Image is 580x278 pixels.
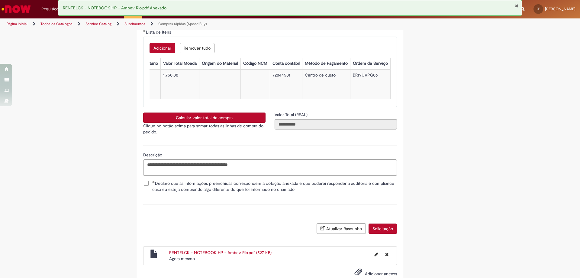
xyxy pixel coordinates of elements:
[365,271,397,276] span: Adicionar anexos
[515,3,519,8] button: Fechar Notificação
[143,123,266,135] p: Clique no botão acima para somar todas as linhas de compra do pedido.
[160,70,199,99] td: 1.750,00
[302,58,350,69] th: Método de Pagamento
[143,152,163,158] span: Descrição
[369,224,397,234] button: Solicitação
[371,250,382,259] button: Editar nome de arquivo RENTELCK - NOTEBOOK HP - Ambev Rio.pdf
[302,70,350,99] td: Centro de custo
[41,6,63,12] span: Requisições
[150,43,175,53] button: Add a row for Lista de Itens
[350,70,390,99] td: BR19UVPG06
[152,181,155,183] span: Obrigatório Preenchido
[317,223,366,234] button: Atualizar Rascunho
[7,21,27,26] a: Página inicial
[143,30,146,32] span: Obrigatório Preenchido
[275,112,309,118] label: Somente leitura - Valor Total (REAL)
[180,43,214,53] button: Remove all rows for Lista de Itens
[275,119,397,129] input: Valor Total (REAL)
[199,58,240,69] th: Origem do Material
[169,250,272,255] a: RENTELCK - NOTEBOOK HP - Ambev Rio.pdf (527 KB)
[40,21,72,26] a: Todos os Catálogos
[350,58,390,69] th: Ordem de Serviço
[63,5,166,11] span: RENTELCK - NOTEBOOK HP - Ambev Rio.pdf Anexado
[146,29,172,35] span: Lista de Itens
[160,58,199,69] th: Valor Total Moeda
[158,21,207,26] a: Compras rápidas (Speed Buy)
[169,256,195,261] time: 27/08/2025 13:24:46
[5,18,382,30] ul: Trilhas de página
[275,112,309,117] span: Somente leitura - Valor Total (REAL)
[537,7,540,11] span: FE
[1,3,32,15] img: ServiceNow
[240,58,270,69] th: Código NCM
[152,180,397,192] span: Declaro que as informações preenchidas correspondem a cotação anexada e que poderei responder a a...
[143,159,397,176] textarea: Descrição
[270,70,302,99] td: 72044501
[169,256,195,261] span: Agora mesmo
[270,58,302,69] th: Conta contábil
[124,21,145,26] a: Suprimentos
[382,250,392,259] button: Excluir RENTELCK - NOTEBOOK HP - Ambev Rio.pdf
[143,113,266,123] button: Calcular valor total da compra
[85,21,111,26] a: Service Catalog
[545,6,575,11] span: [PERSON_NAME]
